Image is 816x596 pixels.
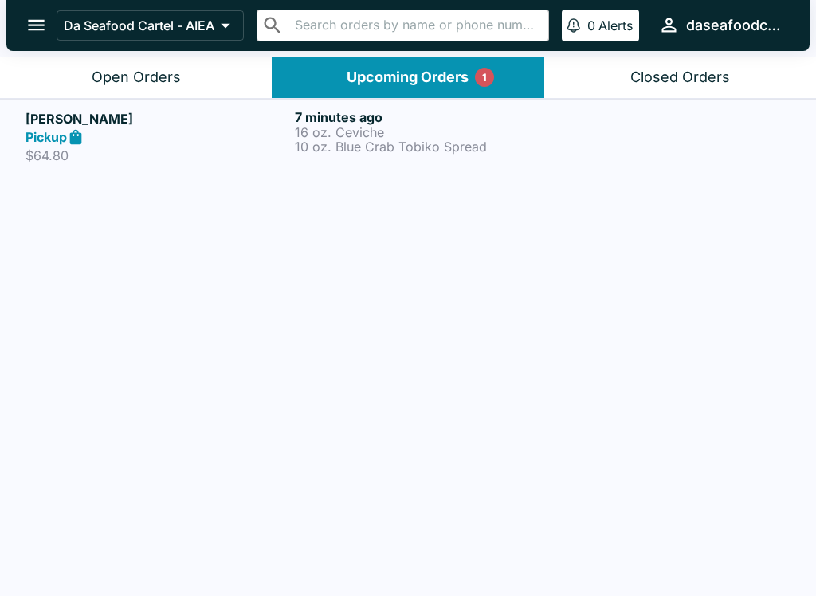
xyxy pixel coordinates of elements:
[630,69,730,87] div: Closed Orders
[295,125,558,139] p: 16 oz. Ceviche
[587,18,595,33] p: 0
[25,147,288,163] p: $64.80
[347,69,469,87] div: Upcoming Orders
[25,109,288,128] h5: [PERSON_NAME]
[290,14,542,37] input: Search orders by name or phone number
[16,5,57,45] button: open drawer
[25,129,67,145] strong: Pickup
[482,69,487,85] p: 1
[652,8,790,42] button: daseafoodcartel
[295,109,558,125] h6: 7 minutes ago
[598,18,633,33] p: Alerts
[57,10,244,41] button: Da Seafood Cartel - AIEA
[295,139,558,154] p: 10 oz. Blue Crab Tobiko Spread
[686,16,784,35] div: daseafoodcartel
[64,18,214,33] p: Da Seafood Cartel - AIEA
[92,69,181,87] div: Open Orders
